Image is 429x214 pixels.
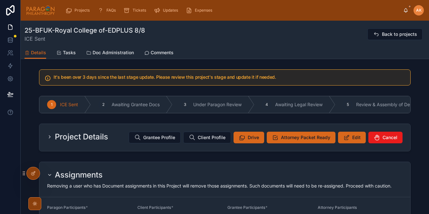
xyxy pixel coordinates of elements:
span: Awaiting Legal Review [275,101,323,108]
span: Doc Administration [93,49,134,56]
a: Tasks [56,47,76,60]
button: Client Profile [183,132,231,143]
a: Tickets [122,5,151,16]
span: Awaiting Grantee Docs [112,101,160,108]
span: 2 [102,102,105,107]
a: FAQs [95,5,120,16]
span: Attorney Participants [318,205,357,210]
span: ICE Sent [60,101,78,108]
h2: Project Details [55,132,108,142]
button: Cancel [368,132,403,143]
button: Grantee Profile [129,132,181,143]
span: Grantee Participants [227,205,265,210]
span: Removing a user who has Document assignments in this Project will remove those assignments. Such ... [47,183,392,189]
span: Comments [151,49,174,56]
button: Attorney Packet Ready [267,132,335,143]
span: Under Paragon Review [193,101,242,108]
span: Details [31,49,46,56]
span: Projects [75,8,90,13]
a: Doc Administration [86,47,134,60]
span: Cancel [383,134,397,141]
span: Tickets [133,8,146,13]
h1: 25-BFUK-Royal College of-EDPLUS 8/8 [25,26,145,35]
h2: Assignments [55,170,103,180]
span: Client Participants [137,205,171,210]
span: Back to projects [382,31,417,37]
a: Projects [64,5,94,16]
span: ICE Sent [25,35,145,43]
span: 4 [265,102,268,107]
span: Drive [248,134,259,141]
img: App logo [26,5,55,15]
span: Tasks [63,49,76,56]
span: Paragon Participants [47,205,85,210]
a: Details [25,47,46,59]
span: 3 [184,102,186,107]
span: AK [416,8,422,13]
span: Edit [352,134,361,141]
button: Back to projects [367,28,423,40]
span: Client Profile [198,134,225,141]
div: scrollable content [60,3,403,17]
button: Edit [338,132,366,143]
a: Updates [152,5,183,16]
span: Updates [163,8,178,13]
span: Grantee Profile [143,134,175,141]
h5: It's been over 3 days since the last stage update. Please review this project's stage and update ... [54,75,405,79]
span: FAQs [106,8,116,13]
a: Expenses [184,5,217,16]
span: 5 [347,102,349,107]
span: 1 [51,102,53,107]
span: Expenses [195,8,212,13]
button: Drive [234,132,264,143]
a: Comments [144,47,174,60]
span: Attorney Packet Ready [281,134,330,141]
